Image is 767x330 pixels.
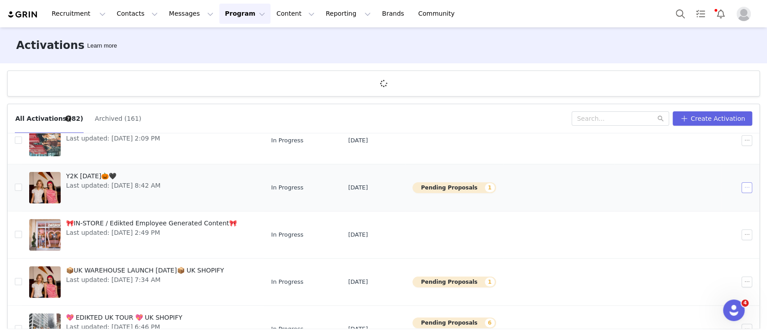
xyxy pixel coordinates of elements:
button: Content [271,4,320,24]
span: In Progress [271,136,303,145]
iframe: Intercom live chat [723,299,745,321]
span: 4 [741,299,749,307]
a: Community [413,4,464,24]
span: [DATE] [348,136,368,145]
span: Last updated: [DATE] 7:34 AM [66,275,224,285]
span: [DATE] [348,277,368,286]
span: [DATE] [348,230,368,239]
button: Pending Proposals1 [412,277,496,287]
a: Tasks [691,4,710,24]
button: Reporting [320,4,376,24]
a: 💙 EDIKTED X [PERSON_NAME] 💙Last updated: [DATE] 2:09 PM [29,123,257,158]
button: Search [670,4,690,24]
a: Brands [377,4,412,24]
span: [DATE] [348,183,368,192]
button: Recruitment [46,4,111,24]
button: Notifications [711,4,731,24]
button: Archived (161) [94,111,142,126]
button: Profile [731,7,760,21]
h3: Activations [16,37,84,53]
span: Last updated: [DATE] 2:49 PM [66,228,237,238]
span: In Progress [271,230,303,239]
i: icon: search [657,115,664,122]
button: All Activations (82) [15,111,84,126]
span: In Progress [271,183,303,192]
a: Y2K [DATE]🎃🖤Last updated: [DATE] 8:42 AM [29,170,257,206]
img: placeholder-profile.jpg [736,7,751,21]
button: Create Activation [673,111,752,126]
button: Pending Proposals6 [412,317,496,328]
button: Messages [164,4,219,24]
button: Contacts [111,4,163,24]
span: 📦UK WAREHOUSE LAUNCH [DATE]📦 UK SHOPIFY [66,266,224,275]
div: Tooltip anchor [64,114,72,123]
a: 📦UK WAREHOUSE LAUNCH [DATE]📦 UK SHOPIFYLast updated: [DATE] 7:34 AM [29,264,257,300]
span: Last updated: [DATE] 2:09 PM [66,134,173,143]
button: Pending Proposals1 [412,182,496,193]
a: 🎀IN-STORE / Edikted Employee Generated Content🎀Last updated: [DATE] 2:49 PM [29,217,257,253]
span: 💖 EDIKTED UK TOUR 💖 UK SHOPIFY [66,313,182,322]
span: Y2K [DATE]🎃🖤 [66,172,160,181]
span: 🎀IN-STORE / Edikted Employee Generated Content🎀 [66,219,237,228]
button: Program [219,4,270,24]
span: In Progress [271,277,303,286]
input: Search... [572,111,669,126]
img: grin logo [7,10,39,19]
div: Tooltip anchor [85,41,119,50]
span: Last updated: [DATE] 8:42 AM [66,181,160,190]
